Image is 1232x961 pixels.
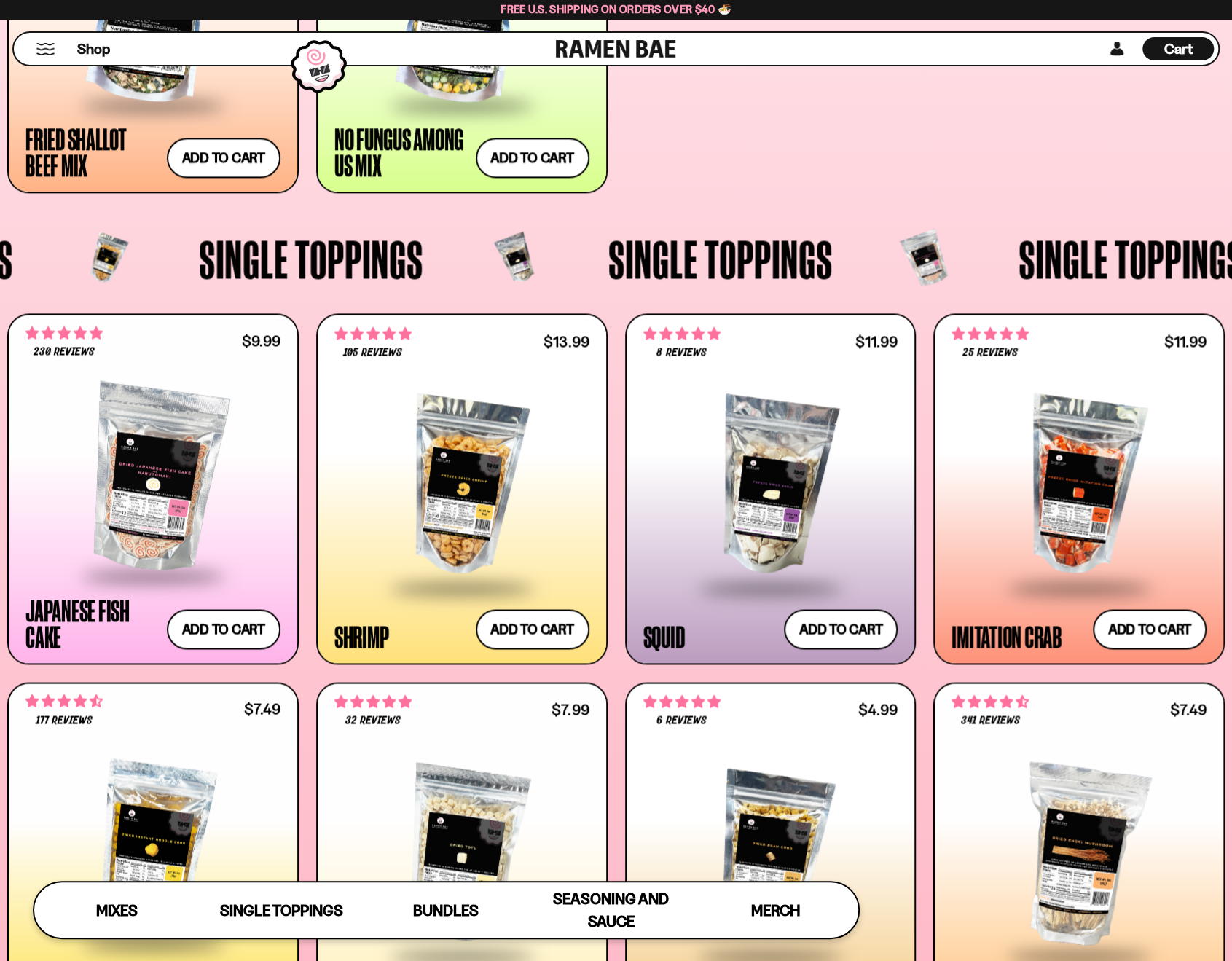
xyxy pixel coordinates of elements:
div: $4.99 [858,702,898,716]
a: 4.75 stars 8 reviews $11.99 Squid Add to cart [625,313,917,664]
div: Cart [1142,33,1214,65]
span: 4.71 stars [25,691,103,710]
span: 6 reviews [656,715,706,726]
span: 230 reviews [34,346,95,358]
div: Shrimp [334,623,389,649]
a: 4.90 stars 105 reviews $13.99 Shrimp Add to cart [316,313,608,664]
span: 5.00 stars [643,692,721,711]
button: Add to cart [476,138,589,178]
div: Japanese Fish Cake [25,597,160,649]
span: Single Toppings [220,901,343,919]
a: 4.88 stars 25 reviews $11.99 Imitation Crab Add to cart [933,313,1225,664]
div: $9.99 [242,334,280,348]
a: Single Toppings [199,882,364,938]
div: $7.49 [244,702,280,715]
a: Seasoning and Sauce [528,882,693,938]
span: 4.78 stars [334,692,412,711]
span: 105 reviews [343,347,402,358]
a: 4.77 stars 230 reviews $9.99 Japanese Fish Cake Add to cart [7,313,299,664]
span: Free U.S. Shipping on Orders over $40 🍜 [501,2,731,16]
button: Add to cart [784,609,898,649]
a: Bundles [364,882,528,938]
button: Add to cart [1093,609,1207,649]
button: Add to cart [476,609,589,649]
button: Add to cart [167,138,280,178]
span: 32 reviews [345,715,401,726]
span: 177 reviews [36,715,93,726]
div: $11.99 [1164,334,1207,348]
div: Squid [643,623,685,649]
span: 4.75 stars [643,324,721,343]
button: Mobile Menu Trigger [36,43,55,55]
span: 25 reviews [962,347,1018,358]
span: Mixes [96,901,138,919]
div: Fried Shallot Beef Mix [25,125,160,178]
a: Merch [694,882,858,938]
div: $7.99 [552,702,589,716]
div: $11.99 [855,334,898,348]
span: Merch [751,901,800,919]
div: $13.99 [544,334,589,348]
span: 4.53 stars [952,692,1029,711]
span: 8 reviews [656,347,706,358]
a: Mixes [34,882,199,938]
span: 4.90 stars [334,324,412,343]
a: Shop [77,37,110,60]
div: Imitation Crab [952,623,1062,649]
span: 4.88 stars [952,324,1029,343]
span: Single Toppings [608,232,833,286]
button: Add to cart [167,609,280,649]
span: 341 reviews [961,715,1020,726]
span: Single Toppings [199,232,423,286]
div: $7.49 [1170,702,1207,716]
div: No Fungus Among Us Mix [334,125,468,178]
span: Shop [77,39,110,59]
span: Cart [1164,40,1193,58]
span: 4.77 stars [25,323,103,342]
span: Bundles [413,901,479,919]
span: Seasoning and Sauce [553,890,669,930]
